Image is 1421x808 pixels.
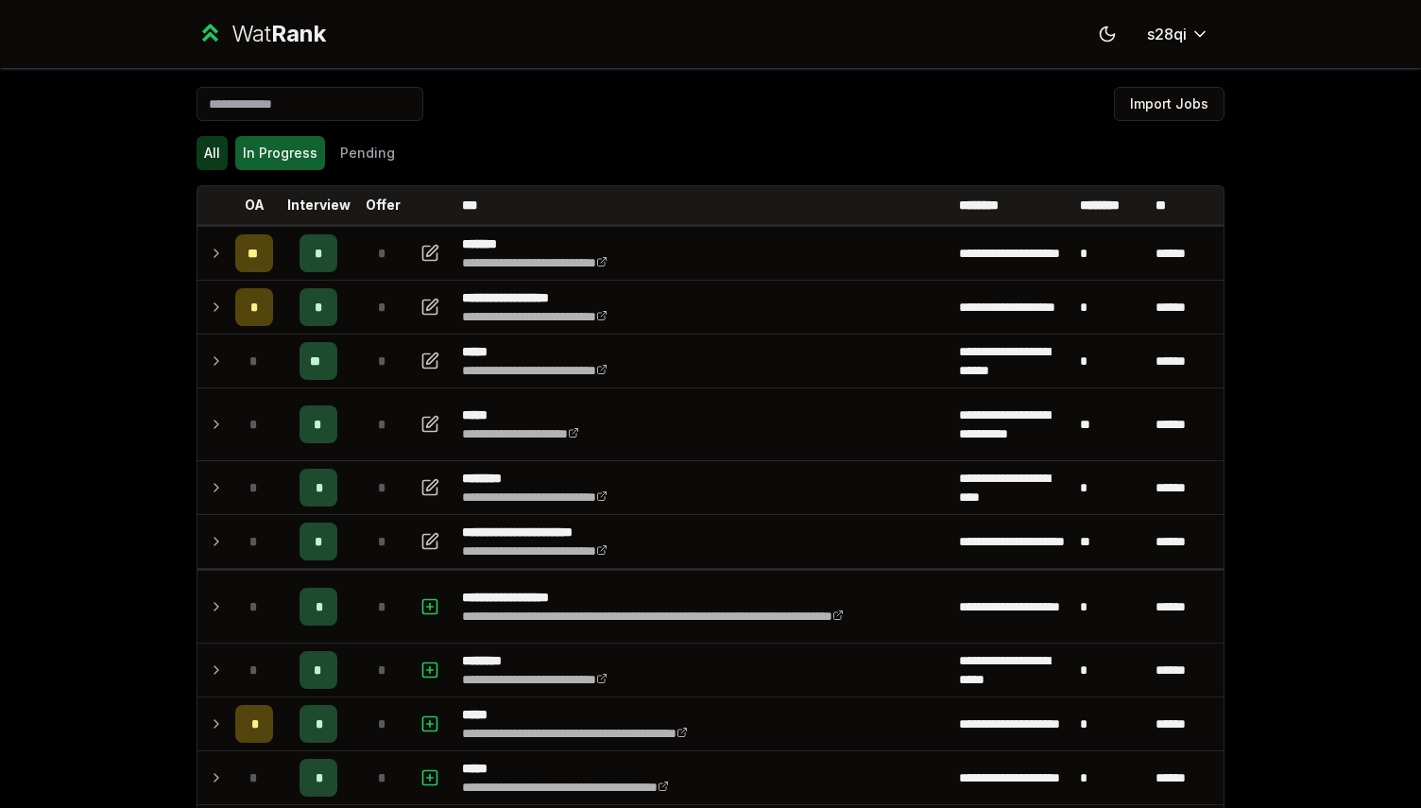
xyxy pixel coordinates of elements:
button: In Progress [235,136,325,170]
a: WatRank [197,19,326,49]
button: Pending [333,136,402,170]
button: Import Jobs [1114,87,1224,121]
span: Rank [271,20,326,47]
p: Offer [366,196,401,215]
button: s28qi [1132,17,1224,51]
p: Interview [287,196,351,215]
div: Wat [231,19,326,49]
p: OA [245,196,265,215]
button: All [197,136,228,170]
span: s28qi [1147,23,1187,45]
